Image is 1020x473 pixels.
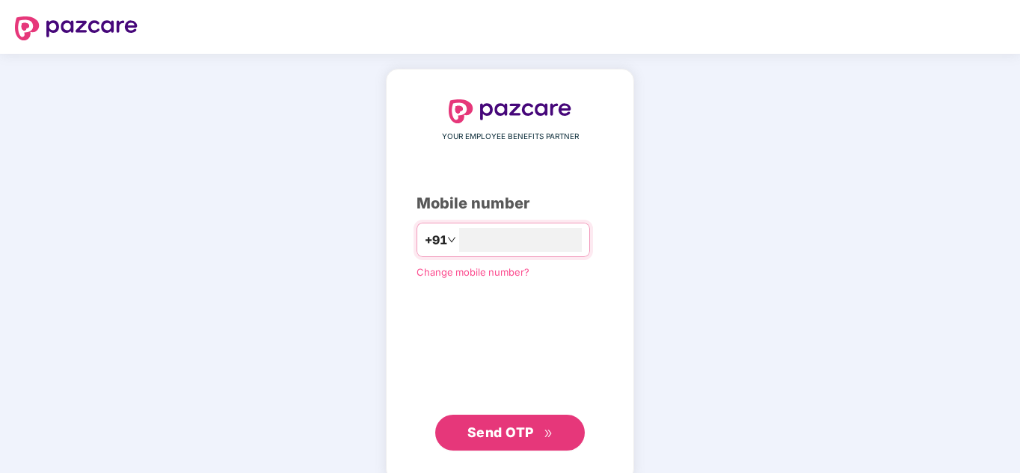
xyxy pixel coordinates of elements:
button: Send OTPdouble-right [435,415,585,451]
img: logo [449,99,571,123]
span: Send OTP [467,424,534,440]
div: Mobile number [417,192,603,215]
img: logo [15,16,138,40]
span: YOUR EMPLOYEE BENEFITS PARTNER [442,131,579,143]
a: Change mobile number? [417,266,529,278]
span: double-right [544,429,553,439]
span: +91 [425,231,447,250]
span: down [447,235,456,244]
